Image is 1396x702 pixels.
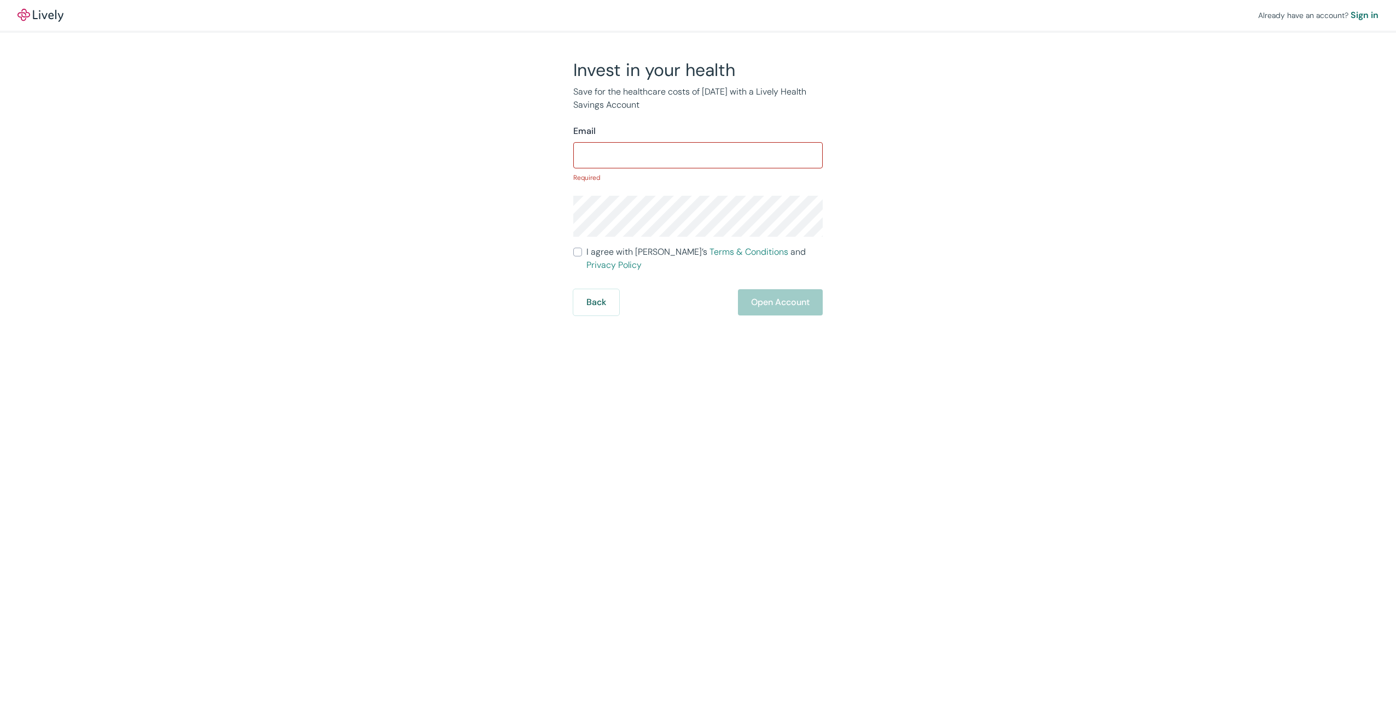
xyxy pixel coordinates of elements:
[573,85,823,112] p: Save for the healthcare costs of [DATE] with a Lively Health Savings Account
[1351,9,1378,22] a: Sign in
[573,173,823,183] p: Required
[18,9,63,22] a: LivelyLively
[573,59,823,81] h2: Invest in your health
[573,289,619,315] button: Back
[573,125,596,138] label: Email
[1258,9,1378,22] div: Already have an account?
[586,245,823,272] span: I agree with [PERSON_NAME]’s and
[586,259,642,271] a: Privacy Policy
[18,9,63,22] img: Lively
[709,246,788,258] a: Terms & Conditions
